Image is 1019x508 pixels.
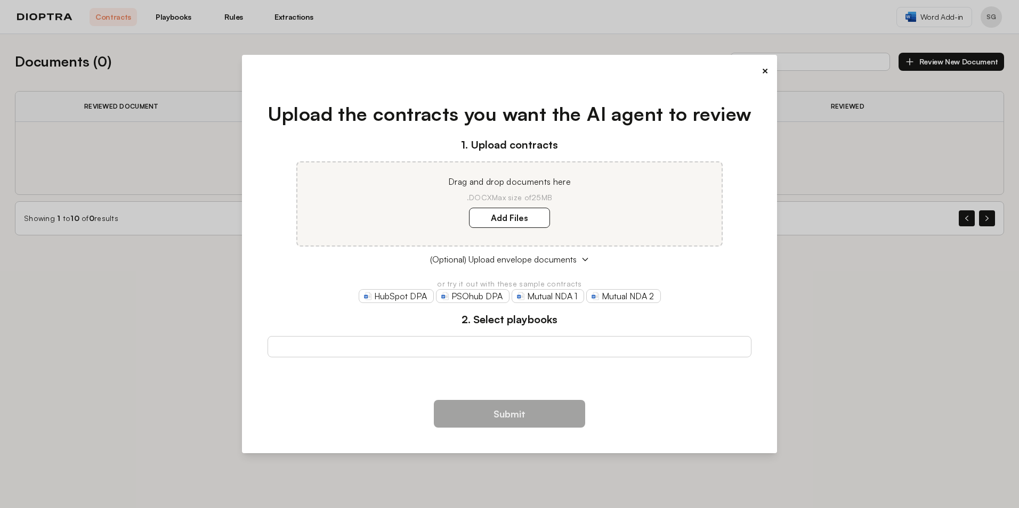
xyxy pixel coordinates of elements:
p: .DOCX Max size of 25MB [310,192,709,203]
button: (Optional) Upload envelope documents [268,253,752,266]
h3: 1. Upload contracts [268,137,752,153]
button: Submit [434,400,585,428]
h1: Upload the contracts you want the AI agent to review [268,100,752,128]
h3: 2. Select playbooks [268,312,752,327]
button: × [762,63,769,78]
p: or try it out with these sample contracts [268,278,752,289]
span: (Optional) Upload envelope documents [430,253,577,266]
a: Mutual NDA 1 [512,289,584,303]
p: Drag and drop documents here [310,175,709,188]
a: HubSpot DPA [359,289,434,303]
a: Mutual NDA 2 [586,289,661,303]
label: Add Files [469,208,550,228]
a: PSOhub DPA [436,289,509,303]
